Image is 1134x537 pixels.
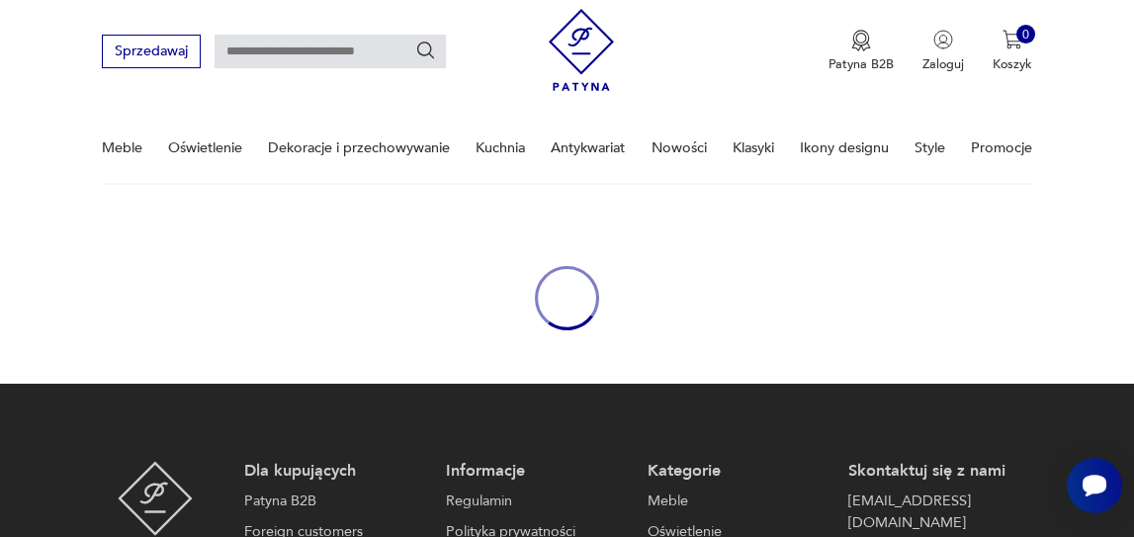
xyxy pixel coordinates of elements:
[800,114,889,182] a: Ikony designu
[829,30,894,73] a: Ikona medaluPatyna B2B
[915,114,945,182] a: Style
[922,30,964,73] button: Zaloguj
[415,41,437,62] button: Szukaj
[1067,458,1122,513] iframe: Smartsupp widget button
[848,491,1023,533] a: [EMAIL_ADDRESS][DOMAIN_NAME]
[244,461,419,483] p: Dla kupujących
[652,114,707,182] a: Nowości
[244,491,419,512] a: Patyna B2B
[1003,30,1022,49] img: Ikona koszyka
[1016,25,1036,45] div: 0
[829,30,894,73] button: Patyna B2B
[476,114,525,182] a: Kuchnia
[551,114,625,182] a: Antykwariat
[549,2,615,98] img: Patyna - sklep z meblami i dekoracjami vintage
[268,114,450,182] a: Dekoracje i przechowywanie
[648,461,823,483] p: Kategorie
[446,491,621,512] a: Regulamin
[922,55,964,73] p: Zaloguj
[993,55,1032,73] p: Koszyk
[446,461,621,483] p: Informacje
[933,30,953,49] img: Ikonka użytkownika
[848,461,1023,483] p: Skontaktuj się z nami
[733,114,774,182] a: Klasyki
[168,114,242,182] a: Oświetlenie
[829,55,894,73] p: Patyna B2B
[648,491,823,512] a: Meble
[102,46,200,58] a: Sprzedawaj
[102,114,142,182] a: Meble
[993,30,1032,73] button: 0Koszyk
[102,35,200,67] button: Sprzedawaj
[118,461,194,537] img: Patyna - sklep z meblami i dekoracjami vintage
[851,30,871,51] img: Ikona medalu
[971,114,1032,182] a: Promocje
